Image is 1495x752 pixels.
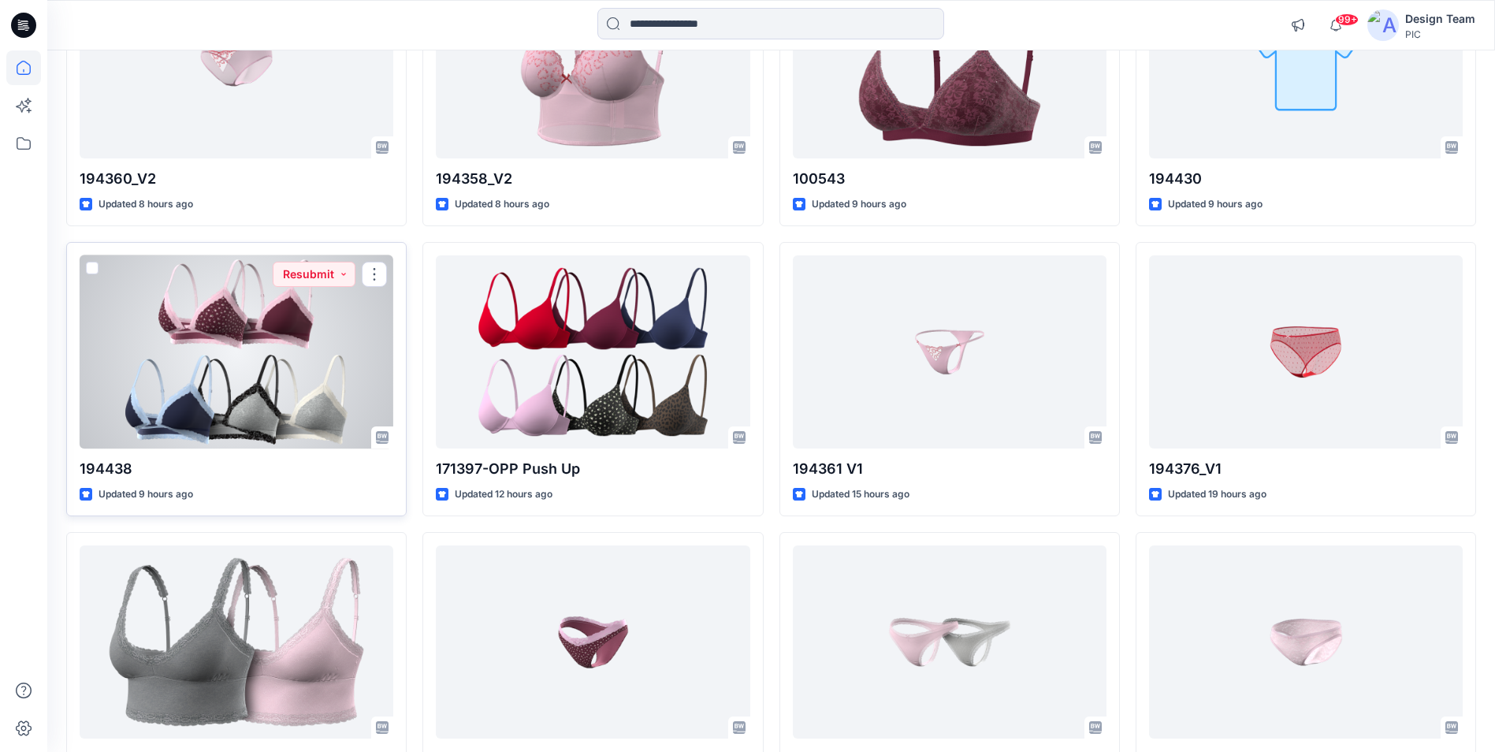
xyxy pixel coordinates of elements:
a: 194361 V1 [793,255,1106,449]
p: 100543 [793,168,1106,190]
a: 194368_V2 [436,545,749,739]
p: 194360_V2 [80,168,393,190]
div: PIC [1405,28,1475,40]
a: 194378 [80,545,393,739]
a: 171397-OPP Push Up [436,255,749,449]
div: Design Team [1405,9,1475,28]
p: Updated 12 hours ago [455,486,552,503]
p: 194361 V1 [793,458,1106,480]
p: 194438 [80,458,393,480]
p: Updated 15 hours ago [812,486,909,503]
p: Updated 9 hours ago [812,196,906,213]
a: 194438 [80,255,393,449]
p: Updated 9 hours ago [1168,196,1263,213]
p: Updated 8 hours ago [455,196,549,213]
p: 194430 [1149,168,1463,190]
p: 171397-OPP Push Up [436,458,749,480]
p: 194358_V2 [436,168,749,190]
a: 194371 [793,545,1106,739]
p: Updated 19 hours ago [1168,486,1266,503]
p: Updated 8 hours ago [99,196,193,213]
p: 194376_V1 [1149,458,1463,480]
p: Updated 9 hours ago [99,486,193,503]
img: avatar [1367,9,1399,41]
a: 194373 [1149,545,1463,739]
span: 99+ [1335,13,1359,26]
a: 194376_V1 [1149,255,1463,449]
